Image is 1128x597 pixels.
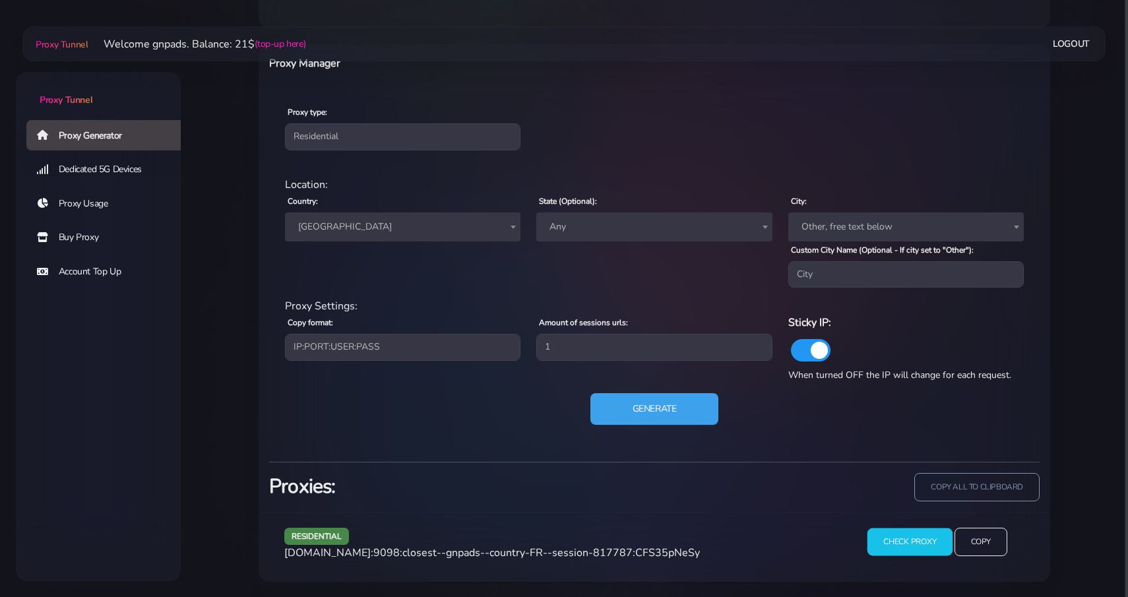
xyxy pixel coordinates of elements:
span: residential [284,528,349,544]
label: Amount of sessions urls: [539,317,628,329]
li: Welcome gnpads. Balance: 21$ [88,36,305,52]
button: Generate [590,393,719,425]
a: Logout [1053,32,1090,56]
a: (top-up here) [255,37,305,51]
h6: Sticky IP: [788,314,1024,331]
div: Location: [277,177,1032,193]
a: Proxy Tunnel [16,72,181,107]
a: Proxy Generator [26,120,191,150]
a: Proxy Tunnel [33,34,88,55]
span: France [293,218,513,236]
span: Other, free text below [796,218,1016,236]
h3: Proxies: [269,473,646,500]
span: Proxy Tunnel [36,38,88,51]
label: Copy format: [288,317,333,329]
label: Proxy type: [288,106,327,118]
a: Buy Proxy [26,222,191,253]
span: When turned OFF the IP will change for each request. [788,369,1011,381]
a: Proxy Usage [26,189,191,219]
label: Country: [288,195,318,207]
span: France [285,212,520,241]
div: Proxy Settings: [277,298,1032,314]
label: State (Optional): [539,195,597,207]
span: Any [544,218,764,236]
input: Copy [955,528,1007,556]
input: copy all to clipboard [914,473,1040,501]
a: Account Top Up [26,257,191,287]
input: Check Proxy [867,528,953,556]
h6: Proxy Manager [269,55,712,72]
label: Custom City Name (Optional - If city set to "Other"): [791,244,974,256]
span: Other, free text below [788,212,1024,241]
input: City [788,261,1024,288]
label: City: [791,195,807,207]
iframe: Webchat Widget [1064,533,1112,581]
span: Proxy Tunnel [40,94,92,106]
span: [DOMAIN_NAME]:9098:closest--gnpads--country-FR--session-817787:CFS35pNeSy [284,546,700,560]
span: Any [536,212,772,241]
a: Dedicated 5G Devices [26,154,191,185]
